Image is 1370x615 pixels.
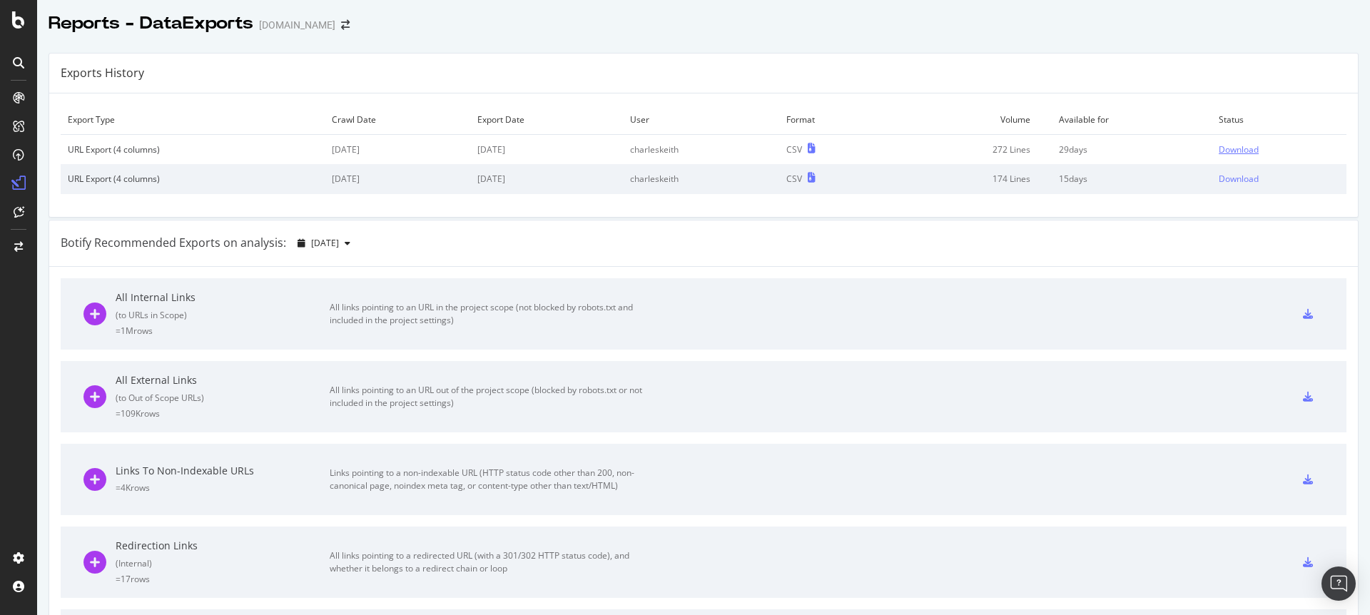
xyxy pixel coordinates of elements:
div: [DOMAIN_NAME] [259,18,335,32]
div: Links pointing to a non-indexable URL (HTTP status code other than 200, non-canonical page, noind... [330,467,651,492]
td: charleskeith [623,135,779,165]
div: All links pointing to an URL in the project scope (not blocked by robots.txt and included in the ... [330,301,651,327]
div: csv-export [1303,474,1313,484]
div: CSV [786,143,802,156]
div: = 17 rows [116,573,330,585]
td: Export Date [470,105,623,135]
td: 15 days [1052,164,1212,193]
td: charleskeith [623,164,779,193]
div: csv-export [1303,309,1313,319]
td: [DATE] [470,164,623,193]
a: Download [1219,173,1339,185]
div: All External Links [116,373,330,387]
div: ( Internal ) [116,557,330,569]
div: = 109K rows [116,407,330,420]
div: ( to Out of Scope URLs ) [116,392,330,404]
td: Format [779,105,888,135]
div: arrow-right-arrow-left [341,20,350,30]
td: Crawl Date [325,105,470,135]
div: Redirection Links [116,539,330,553]
td: Available for [1052,105,1212,135]
span: 2025 Oct. 11th [311,237,339,249]
div: URL Export (4 columns) [68,143,318,156]
td: 174 Lines [887,164,1052,193]
div: Download [1219,143,1259,156]
div: Reports - DataExports [49,11,253,36]
a: Download [1219,143,1339,156]
td: 272 Lines [887,135,1052,165]
div: csv-export [1303,392,1313,402]
div: csv-export [1303,557,1313,567]
div: All links pointing to an URL out of the project scope (blocked by robots.txt or not included in t... [330,384,651,410]
div: = 1M rows [116,325,330,337]
div: Open Intercom Messenger [1321,566,1356,601]
td: [DATE] [325,164,470,193]
div: Botify Recommended Exports on analysis: [61,235,286,251]
td: [DATE] [470,135,623,165]
div: All links pointing to a redirected URL (with a 301/302 HTTP status code), and whether it belongs ... [330,549,651,575]
div: CSV [786,173,802,185]
div: = 4K rows [116,482,330,494]
div: All Internal Links [116,290,330,305]
div: Exports History [61,65,144,81]
td: 29 days [1052,135,1212,165]
div: URL Export (4 columns) [68,173,318,185]
td: User [623,105,779,135]
button: [DATE] [292,232,356,255]
div: Download [1219,173,1259,185]
td: Status [1212,105,1346,135]
div: ( to URLs in Scope ) [116,309,330,321]
td: [DATE] [325,135,470,165]
td: Volume [887,105,1052,135]
div: Links To Non-Indexable URLs [116,464,330,478]
td: Export Type [61,105,325,135]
